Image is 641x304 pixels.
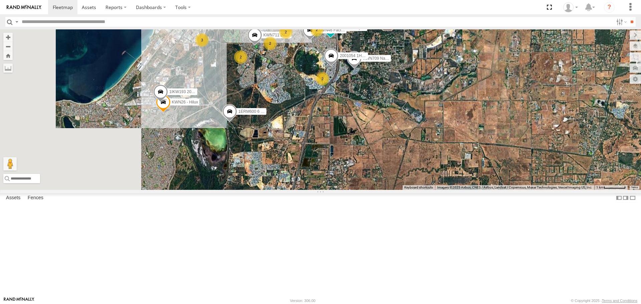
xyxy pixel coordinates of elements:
span: KWN711 2001089 Ford Ranger (Retic) [263,33,333,38]
span: KWN46 Facil.Maint [318,28,353,33]
label: Dock Summary Table to the Right [622,193,629,203]
span: 1 km [596,186,604,189]
span: 1IKW193 2001092 Corolla Hatch [169,89,228,94]
label: Assets [3,194,24,203]
label: Search Filter Options [614,17,628,27]
div: Version: 306.00 [290,299,315,303]
div: 2 [279,25,292,39]
span: 1ERM600 6 [PERSON_NAME] [238,109,293,114]
a: Terms and Conditions [602,299,637,303]
a: Terms (opens in new tab) [631,186,638,189]
label: Map Settings [630,74,641,84]
button: Drag Pegman onto the map to open Street View [3,157,17,171]
label: Measure [3,63,13,73]
label: Fences [24,194,47,203]
a: Visit our Website [4,297,34,304]
label: Search Query [14,17,19,27]
span: Imagery ©2025 Airbus, CNES / Airbus, Landsat / Copernicus, Maxar Technologies, Vexcel Imaging US,... [437,186,592,189]
img: rand-logo.svg [7,5,41,10]
div: 2 [234,50,247,64]
div: 3 [195,33,209,47]
label: Dock Summary Table to the Left [616,193,622,203]
button: Zoom in [3,33,13,42]
div: 2 [310,23,324,36]
div: © Copyright 2025 - [571,299,637,303]
span: KWN26 - Hilux [172,100,198,105]
div: Andrew Fisher [561,2,580,12]
span: KWN709 Natural Areas [363,56,404,61]
button: Keyboard shortcuts [404,185,433,190]
button: Map Scale: 1 km per 62 pixels [594,185,628,190]
span: 2001054 1HZI898 Coordinator Planning [340,54,411,58]
label: Hide Summary Table [629,193,636,203]
button: Zoom out [3,42,13,51]
div: 2 [316,72,329,85]
div: 2 [263,37,277,50]
i: ? [604,2,615,13]
button: Zoom Home [3,51,13,60]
